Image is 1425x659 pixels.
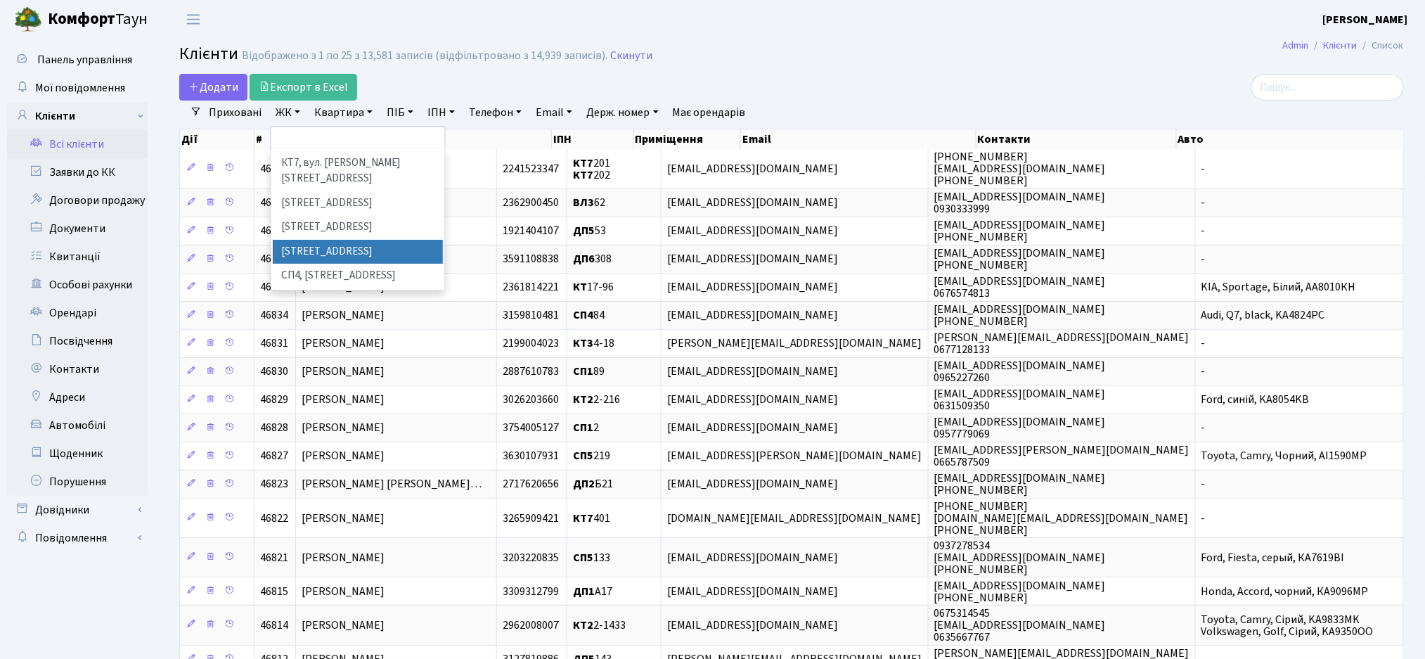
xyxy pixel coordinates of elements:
span: [EMAIL_ADDRESS][DOMAIN_NAME] [PHONE_NUMBER] [934,245,1106,273]
a: Admin [1283,38,1309,53]
span: [EMAIL_ADDRESS][DOMAIN_NAME] [667,308,839,324]
b: КТ2 [573,392,593,408]
span: 46836 [260,252,288,267]
a: Мої повідомлення [7,74,148,102]
span: А17 [573,584,612,599]
span: [PERSON_NAME] [302,511,385,526]
span: [EMAIL_ADDRESS][DOMAIN_NAME] 0676574813 [934,274,1106,301]
span: 308 [573,252,612,267]
span: [EMAIL_ADDRESS][PERSON_NAME][DOMAIN_NAME] [667,449,922,464]
span: 2887610783 [503,364,559,380]
div: Відображено з 1 по 25 з 13,581 записів (відфільтровано з 14,939 записів). [242,49,607,63]
b: СП4 [573,308,593,324]
span: 2199004023 [503,336,559,352]
nav: breadcrumb [1262,31,1425,60]
span: 46834 [260,308,288,324]
b: СП5 [573,449,593,464]
span: [PERSON_NAME][EMAIL_ADDRESS][DOMAIN_NAME] [667,336,922,352]
li: СП5, [STREET_ADDRESS] [273,288,443,313]
span: - [1201,224,1206,239]
b: КТ [573,280,587,295]
span: 3203220835 [503,550,559,565]
a: ПІБ [381,101,419,124]
span: 3754005127 [503,421,559,436]
span: [EMAIL_ADDRESS][DOMAIN_NAME] [PHONE_NUMBER] [934,217,1106,245]
span: 3026203660 [503,392,559,408]
span: 17-96 [573,280,614,295]
a: Клієнти [1324,38,1358,53]
a: Щоденник [7,440,148,468]
span: [PERSON_NAME] [302,584,385,599]
b: КТ7 [573,167,593,183]
span: - [1201,161,1206,177]
a: Автомобілі [7,411,148,440]
span: 1921404107 [503,224,559,239]
span: 46837 [260,224,288,239]
span: 2362900450 [503,196,559,211]
span: 46827 [260,449,288,464]
span: 3159810481 [503,308,559,324]
span: 3309312799 [503,584,559,599]
span: 201 202 [573,155,610,183]
span: [PERSON_NAME] [302,392,385,408]
th: Дії [180,129,254,149]
b: ДП5 [573,224,595,239]
span: [EMAIL_ADDRESS][DOMAIN_NAME] [667,392,839,408]
li: [STREET_ADDRESS] [273,215,443,240]
span: [EMAIL_ADDRESS][DOMAIN_NAME] [667,477,839,492]
span: [PERSON_NAME] [302,550,385,565]
a: Посвідчення [7,327,148,355]
span: 2-216 [573,392,620,408]
span: [PERSON_NAME] [PERSON_NAME]… [302,477,482,492]
span: [EMAIL_ADDRESS][DOMAIN_NAME] [667,421,839,436]
th: Контакти [976,129,1177,149]
a: ЖК [270,101,306,124]
span: Таун [48,8,148,32]
span: [DOMAIN_NAME][EMAIL_ADDRESS][DOMAIN_NAME] [667,511,922,526]
span: - [1201,336,1206,352]
a: Квитанції [7,243,148,271]
span: Панель управління [37,52,132,68]
a: Контакти [7,355,148,383]
a: Орендарі [7,299,148,327]
span: [EMAIL_ADDRESS][DOMAIN_NAME] [667,224,839,239]
th: Email [741,129,976,149]
span: [PERSON_NAME] [302,449,385,464]
span: 2 [573,421,599,436]
span: 3265909421 [503,511,559,526]
a: ІПН [422,101,460,124]
span: - [1201,252,1206,267]
input: Пошук... [1251,74,1404,101]
th: # [254,129,302,149]
a: Довідники [7,496,148,524]
b: СП5 [573,550,593,565]
a: Договори продажу [7,186,148,215]
span: 62 [573,196,605,211]
span: [EMAIL_ADDRESS][DOMAIN_NAME] [667,161,839,177]
span: KIA, Sportage, Білий, АА8010КН [1201,280,1356,295]
span: 46814 [260,618,288,633]
a: Всі клієнти [7,130,148,158]
span: 46835 [260,280,288,295]
span: Toyota, Camry, Сірий, KA9833MK Volkswagen, Golf, Сірий, KA9350OO [1201,612,1374,639]
span: Ford, синій, KA8054KB [1201,392,1310,408]
span: Мої повідомлення [35,80,125,96]
span: [PERSON_NAME] [302,336,385,352]
span: 219 [573,449,610,464]
li: [STREET_ADDRESS] [273,240,443,264]
span: 2962008007 [503,618,559,633]
a: Держ. номер [581,101,664,124]
span: 2-1433 [573,618,626,633]
span: [EMAIL_ADDRESS][DOMAIN_NAME] 0957779069 [934,414,1106,442]
span: 2241523347 [503,161,559,177]
span: [EMAIL_ADDRESS][DOMAIN_NAME] [667,550,839,565]
b: КТ7 [573,155,593,171]
span: 2361814221 [503,280,559,295]
span: [PHONE_NUMBER] [EMAIL_ADDRESS][DOMAIN_NAME] [PHONE_NUMBER] [934,149,1106,188]
th: Приміщення [634,129,741,149]
a: [PERSON_NAME] [1323,11,1408,28]
span: 3591108838 [503,252,559,267]
span: [EMAIL_ADDRESS][DOMAIN_NAME] 0631509350 [934,386,1106,414]
a: Додати [179,74,247,101]
a: Заявки до КК [7,158,148,186]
